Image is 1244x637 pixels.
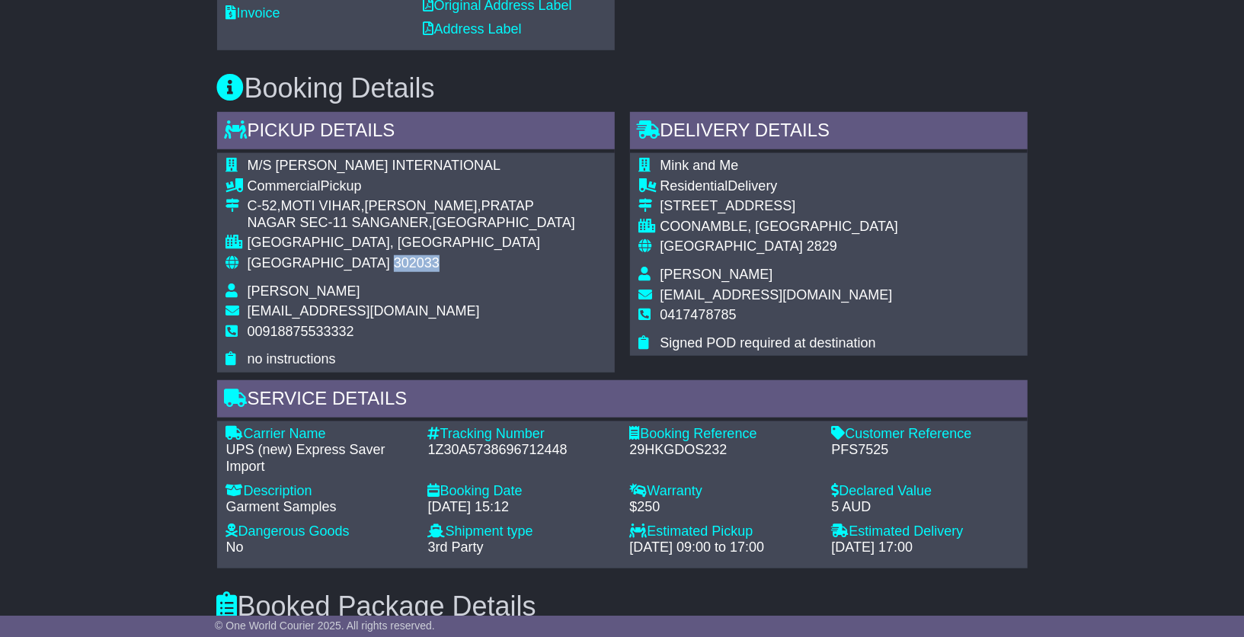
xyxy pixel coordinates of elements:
[248,215,575,232] div: NAGAR SEC-11 SANGANER,[GEOGRAPHIC_DATA]
[217,73,1028,104] h3: Booking Details
[428,483,615,500] div: Booking Date
[807,238,837,254] span: 2829
[660,287,893,302] span: [EMAIL_ADDRESS][DOMAIN_NAME]
[226,426,413,443] div: Carrier Name
[248,198,575,215] div: C-52,MOTI VIHAR,[PERSON_NAME],PRATAP
[630,539,817,556] div: [DATE] 09:00 to 17:00
[630,483,817,500] div: Warranty
[217,112,615,153] div: Pickup Details
[832,539,1019,556] div: [DATE] 17:00
[226,539,244,555] span: No
[248,351,336,367] span: no instructions
[394,255,440,270] span: 302033
[660,335,876,351] span: Signed POD required at destination
[217,380,1028,421] div: Service Details
[428,426,615,443] div: Tracking Number
[428,442,615,459] div: 1Z30A5738696712448
[248,235,575,251] div: [GEOGRAPHIC_DATA], [GEOGRAPHIC_DATA]
[424,21,522,37] a: Address Label
[215,619,435,632] span: © One World Courier 2025. All rights reserved.
[660,158,739,173] span: Mink and Me
[226,5,280,21] a: Invoice
[630,112,1028,153] div: Delivery Details
[248,324,354,339] span: 00918875533332
[660,219,898,235] div: COONAMBLE, [GEOGRAPHIC_DATA]
[226,442,413,475] div: UPS (new) Express Saver Import
[248,178,575,195] div: Pickup
[832,523,1019,540] div: Estimated Delivery
[660,307,737,322] span: 0417478785
[217,591,1028,622] h3: Booked Package Details
[832,426,1019,443] div: Customer Reference
[630,442,817,459] div: 29HKGDOS232
[248,178,321,194] span: Commercial
[832,499,1019,516] div: 5 AUD
[248,303,480,318] span: [EMAIL_ADDRESS][DOMAIN_NAME]
[630,426,817,443] div: Booking Reference
[832,483,1019,500] div: Declared Value
[428,539,484,555] span: 3rd Party
[428,523,615,540] div: Shipment type
[428,499,615,516] div: [DATE] 15:12
[248,255,390,270] span: [GEOGRAPHIC_DATA]
[630,523,817,540] div: Estimated Pickup
[660,198,898,215] div: [STREET_ADDRESS]
[660,238,803,254] span: [GEOGRAPHIC_DATA]
[630,499,817,516] div: $250
[248,158,501,173] span: M/S [PERSON_NAME] INTERNATIONAL
[660,267,773,282] span: [PERSON_NAME]
[832,442,1019,459] div: PFS7525
[226,483,413,500] div: Description
[660,178,898,195] div: Delivery
[226,499,413,516] div: Garment Samples
[660,178,728,194] span: Residential
[226,523,413,540] div: Dangerous Goods
[248,283,360,299] span: [PERSON_NAME]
